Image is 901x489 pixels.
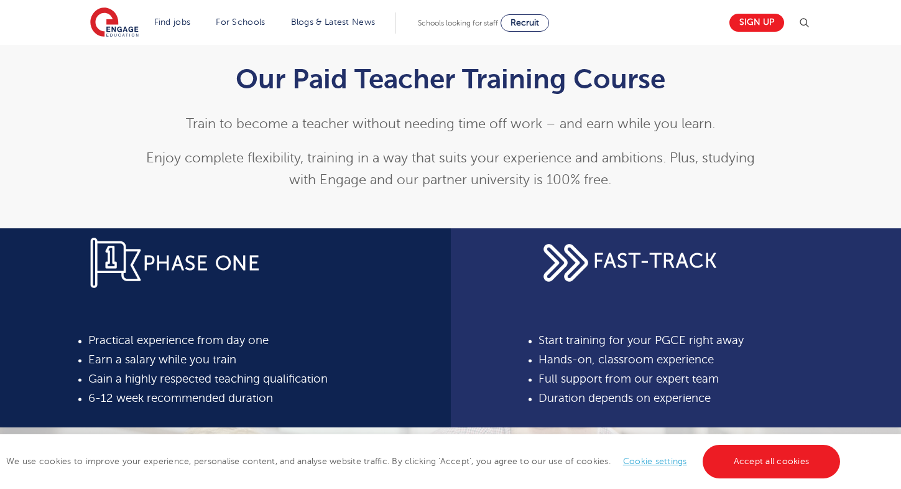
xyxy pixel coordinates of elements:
span: 6-12 week recommended duration [88,392,273,404]
span: We use cookies to improve your experience, personalise content, and analyse website traffic. By c... [6,457,843,466]
span: Earn a salary while you train [88,354,236,366]
a: Find jobs [154,17,191,27]
span: Practical experience from day one [88,335,269,347]
span: Start training for your PGCE right away [538,335,744,347]
a: Recruit [501,14,549,32]
span: Recruit [511,18,539,27]
span: Duration depends on experience [538,392,711,404]
a: Blogs & Latest News [291,17,376,27]
span: Gain a highly respected teaching qualification [88,373,328,385]
a: Sign up [729,14,784,32]
a: Cookie settings [623,457,687,466]
span: Full support from our expert team [538,373,719,385]
span: Schools looking for staff [418,19,498,27]
span: Hands-on, classroom experience [538,354,714,366]
h1: Our Paid Teacher Training Course [146,63,755,95]
a: For Schools [216,17,265,27]
span: Enjoy complete flexibility, training in a way that suits your experience and ambitions. Plus, stu... [146,151,755,187]
span: Train to become a teacher without needing time off work – and earn while you learn. [186,116,715,131]
a: Accept all cookies [703,445,841,478]
span: FAST-TRACK [593,251,717,272]
span: PHASE ONE [143,253,261,275]
img: Engage Education [90,7,139,39]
